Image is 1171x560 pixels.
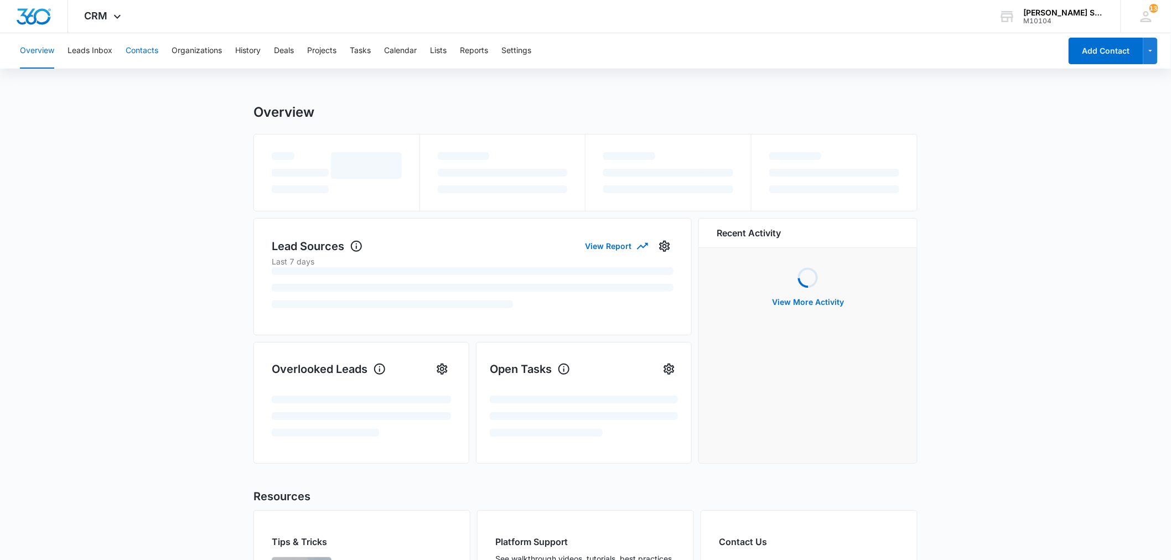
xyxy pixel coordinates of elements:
[350,33,371,69] button: Tasks
[717,226,781,240] h6: Recent Activity
[272,361,386,377] h1: Overlooked Leads
[307,33,336,69] button: Projects
[253,104,314,121] h1: Overview
[1149,4,1158,13] span: 138
[85,10,108,22] span: CRM
[761,289,855,315] button: View More Activity
[272,256,673,267] p: Last 7 days
[495,535,676,548] h2: Platform Support
[660,360,678,378] button: Settings
[68,33,112,69] button: Leads Inbox
[172,33,222,69] button: Organizations
[656,237,673,255] button: Settings
[20,33,54,69] button: Overview
[1069,38,1143,64] button: Add Contact
[719,535,899,548] h2: Contact Us
[490,361,571,377] h1: Open Tasks
[235,33,261,69] button: History
[274,33,294,69] button: Deals
[585,236,647,256] button: View Report
[433,360,451,378] button: Settings
[430,33,447,69] button: Lists
[126,33,158,69] button: Contacts
[1024,8,1105,17] div: account name
[460,33,488,69] button: Reports
[1024,17,1105,25] div: account id
[384,33,417,69] button: Calendar
[272,238,363,255] h1: Lead Sources
[1149,4,1158,13] div: notifications count
[253,488,918,505] h2: Resources
[272,535,452,548] h2: Tips & Tricks
[501,33,531,69] button: Settings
